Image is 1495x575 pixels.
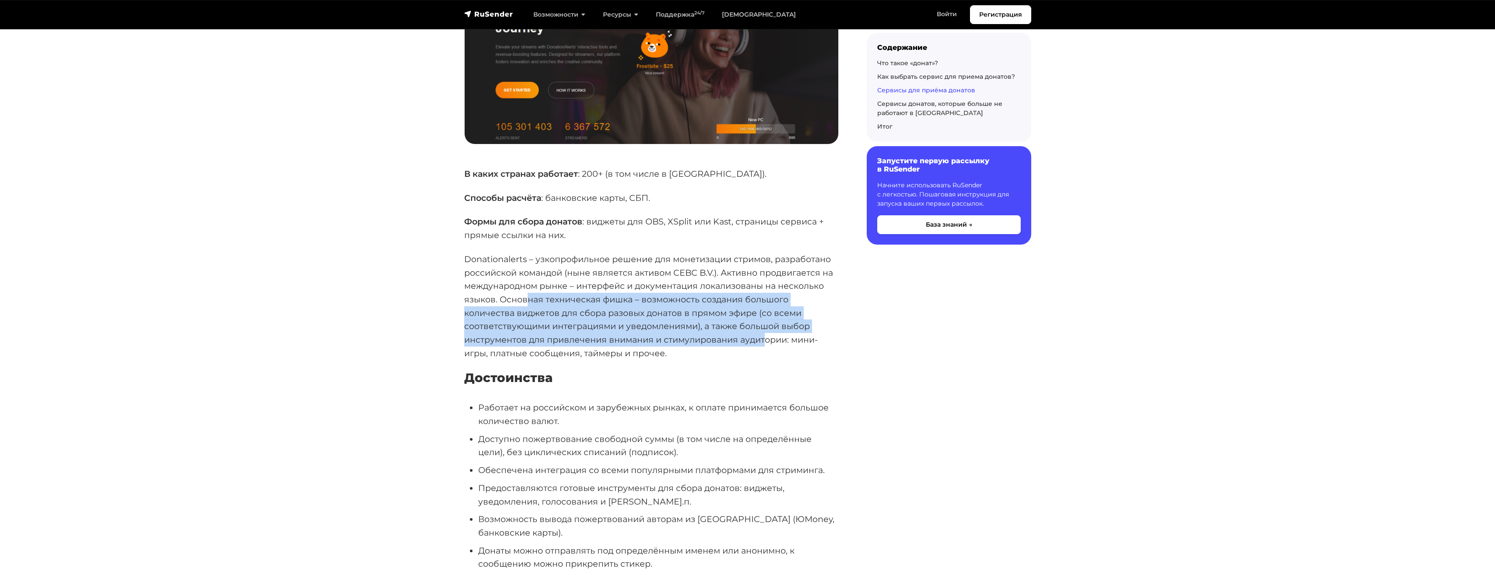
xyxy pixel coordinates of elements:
a: Итог [877,123,893,130]
a: [DEMOGRAPHIC_DATA] [713,6,805,24]
div: Содержание [877,43,1021,52]
li: Предоставляются готовые инструменты для сбора донатов: виджеты, уведомления, голосования и [PERSO... [478,481,839,508]
p: Donationalerts – узкопрофильное решение для монетизации стримов, разработано российской командой ... [464,252,839,360]
img: RuSender [464,10,513,18]
p: : виджеты для OBS, XSplit или Kast, страницы сервиса + прямые ссылки на них. [464,215,839,242]
strong: Формы для сбора донатов [464,216,582,227]
strong: Способы расчёта [464,193,541,203]
a: Сервисы для приёма донатов [877,86,975,94]
a: Регистрация [970,5,1031,24]
p: : 200+ (в том числе в [GEOGRAPHIC_DATA]). [464,167,839,181]
a: Ресурсы [594,6,647,24]
a: Поддержка24/7 [647,6,713,24]
strong: В каких странах работает [464,168,578,179]
a: Возможности [525,6,594,24]
p: Начните использовать RuSender с легкостью. Пошаговая инструкция для запуска ваших первых рассылок. [877,181,1021,208]
a: Сервисы донатов, которые больше не работают в [GEOGRAPHIC_DATA] [877,100,1002,117]
li: Доступно пожертвование свободной суммы (в том числе на определённые цели), без циклических списан... [478,432,839,459]
h4: Достоинства [464,371,839,386]
li: Работает на российском и зарубежных рынках, к оплате принимается большое количество валют. [478,401,839,428]
a: Запустите первую рассылку в RuSender Начните использовать RuSender с легкостью. Пошаговая инструк... [867,146,1031,244]
h6: Запустите первую рассылку в RuSender [877,157,1021,173]
a: Что такое «донат»? [877,59,938,67]
li: Донаты можно отправлять под определённым именем или анонимно, к сообщению можно прикрепить стикер. [478,544,839,571]
li: Обеспечена интеграция со всеми популярными платформами для стриминга. [478,463,839,477]
a: Войти [928,5,966,23]
button: База знаний → [877,215,1021,234]
sup: 24/7 [694,10,704,16]
p: : банковские карты, СБП. [464,191,839,205]
li: Возможность вывода пожертвований авторам из [GEOGRAPHIC_DATA] (ЮMoney, банковские карты). [478,512,839,539]
a: Как выбрать сервис для приема донатов? [877,73,1015,81]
